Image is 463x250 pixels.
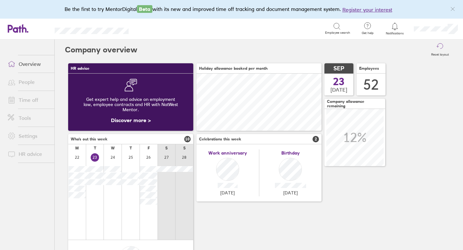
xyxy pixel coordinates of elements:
button: Reset layout [427,40,453,60]
span: [DATE] [331,87,347,93]
span: [DATE] [220,190,235,195]
a: Settings [3,129,54,142]
span: Celebrations this week [199,137,241,141]
div: 52 [363,76,379,93]
a: People [3,76,54,88]
div: Get expert help and advice on employment law, employee contracts and HR with NatWest Mentor. [73,92,188,117]
a: Notifications [385,22,405,35]
span: [DATE] [283,190,298,195]
span: 23 [333,76,345,87]
span: 2 [313,136,319,142]
span: Employee search [325,31,350,35]
span: Get help [357,31,378,35]
div: Be the first to try MentorDigital with its new and improved time off tracking and document manage... [65,5,399,13]
span: Who's out this week [71,137,107,141]
div: T [94,146,96,150]
div: S [183,146,186,150]
span: Work anniversary [208,150,247,156]
span: Holiday allowance booked per month [199,66,268,71]
span: Birthday [281,150,300,156]
h2: Company overview [65,40,137,60]
a: Discover more > [111,117,151,123]
div: F [148,146,150,150]
div: S [165,146,168,150]
span: SEP [333,65,344,72]
span: Beta [137,5,152,13]
span: 10 [184,136,191,142]
div: W [111,146,115,150]
span: Notifications [385,31,405,35]
div: T [130,146,132,150]
label: Reset layout [427,51,453,57]
span: Company allowance remaining [327,99,383,108]
a: Tools [3,112,54,124]
a: Time off [3,94,54,106]
span: Employees [359,66,379,71]
a: Overview [3,58,54,70]
span: HR advice [71,66,89,71]
div: Search [146,25,162,31]
a: HR advice [3,147,54,160]
div: M [75,146,79,150]
button: Register your interest [342,6,392,13]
